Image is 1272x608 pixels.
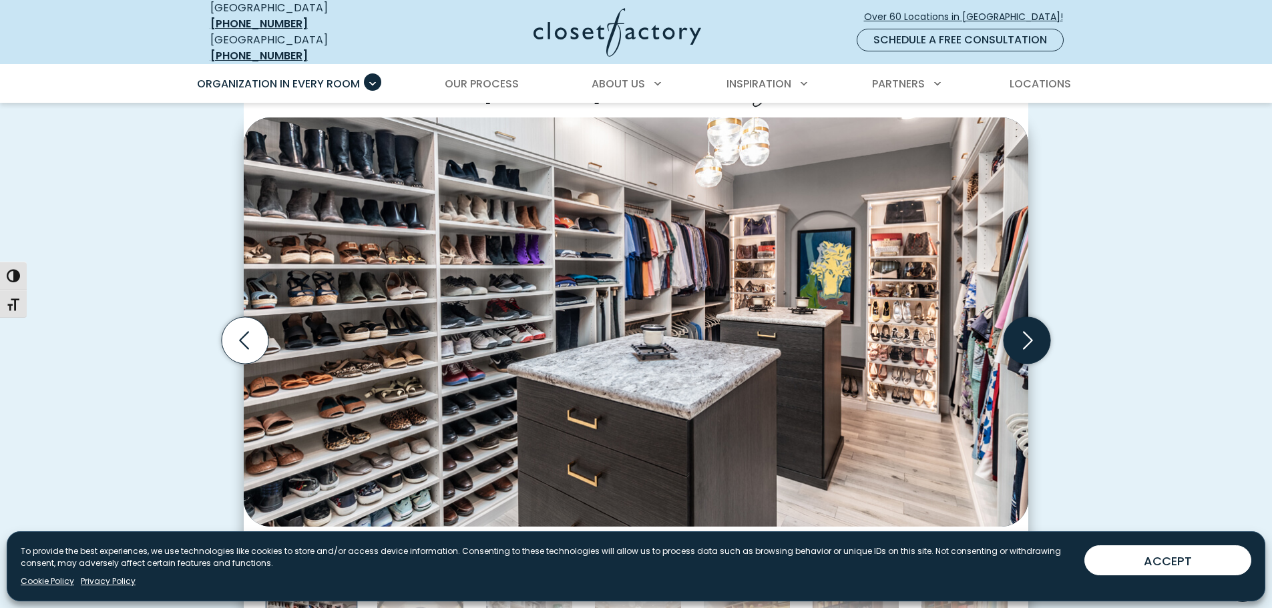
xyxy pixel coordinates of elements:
[188,65,1085,103] nav: Primary Menu
[872,76,925,91] span: Partners
[81,575,136,587] a: Privacy Policy
[857,29,1064,51] a: Schedule a Free Consultation
[210,32,404,64] div: [GEOGRAPHIC_DATA]
[197,76,360,91] span: Organization in Every Room
[445,76,519,91] span: Our Process
[534,8,701,57] img: Closet Factory Logo
[726,76,791,91] span: Inspiration
[210,48,308,63] a: [PHONE_NUMBER]
[216,312,274,369] button: Previous slide
[210,16,308,31] a: [PHONE_NUMBER]
[21,575,74,587] a: Cookie Policy
[244,117,1028,526] img: Modern custom closet with dual islands, extensive shoe storage, hanging sections for men’s and wo...
[863,5,1074,29] a: Over 60 Locations in [GEOGRAPHIC_DATA]!
[1084,545,1251,575] button: ACCEPT
[592,76,645,91] span: About Us
[1010,76,1071,91] span: Locations
[864,10,1074,24] span: Over 60 Locations in [GEOGRAPHIC_DATA]!
[244,527,1028,564] figcaption: Modern custom closet with dual islands, extensive shoe storage, hanging sections for men’s and wo...
[998,312,1056,369] button: Next slide
[21,545,1074,569] p: To provide the best experiences, we use technologies like cookies to store and/or access device i...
